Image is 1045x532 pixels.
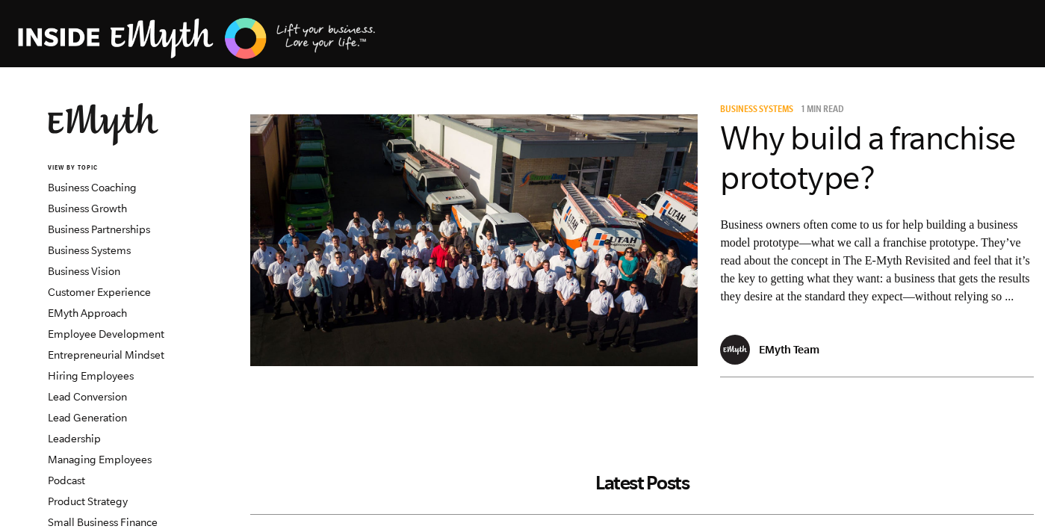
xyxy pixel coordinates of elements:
[801,105,844,116] p: 1 min read
[759,343,819,356] p: EMyth Team
[48,516,158,528] a: Small Business Finance
[48,164,228,173] h6: VIEW BY TOPIC
[48,495,128,507] a: Product Strategy
[970,460,1045,532] iframe: Chat Widget
[250,114,698,366] img: business model prototype
[48,103,158,146] img: EMyth
[720,105,793,116] span: Business Systems
[48,370,134,382] a: Hiring Employees
[48,202,127,214] a: Business Growth
[48,474,85,486] a: Podcast
[48,182,137,194] a: Business Coaching
[48,349,164,361] a: Entrepreneurial Mindset
[48,265,120,277] a: Business Vision
[48,328,164,340] a: Employee Development
[48,433,101,445] a: Leadership
[18,16,376,61] img: EMyth Business Coaching
[48,223,150,235] a: Business Partnerships
[48,286,151,298] a: Customer Experience
[48,307,127,319] a: EMyth Approach
[720,105,799,116] a: Business Systems
[48,454,152,466] a: Managing Employees
[48,412,127,424] a: Lead Generation
[720,120,1016,196] a: Why build a franchise prototype?
[720,216,1034,306] p: Business owners often come to us for help building a business model prototype—what we call a fran...
[250,471,1034,494] h2: Latest Posts
[48,244,131,256] a: Business Systems
[48,391,127,403] a: Lead Conversion
[720,335,750,365] img: EMyth Team - EMyth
